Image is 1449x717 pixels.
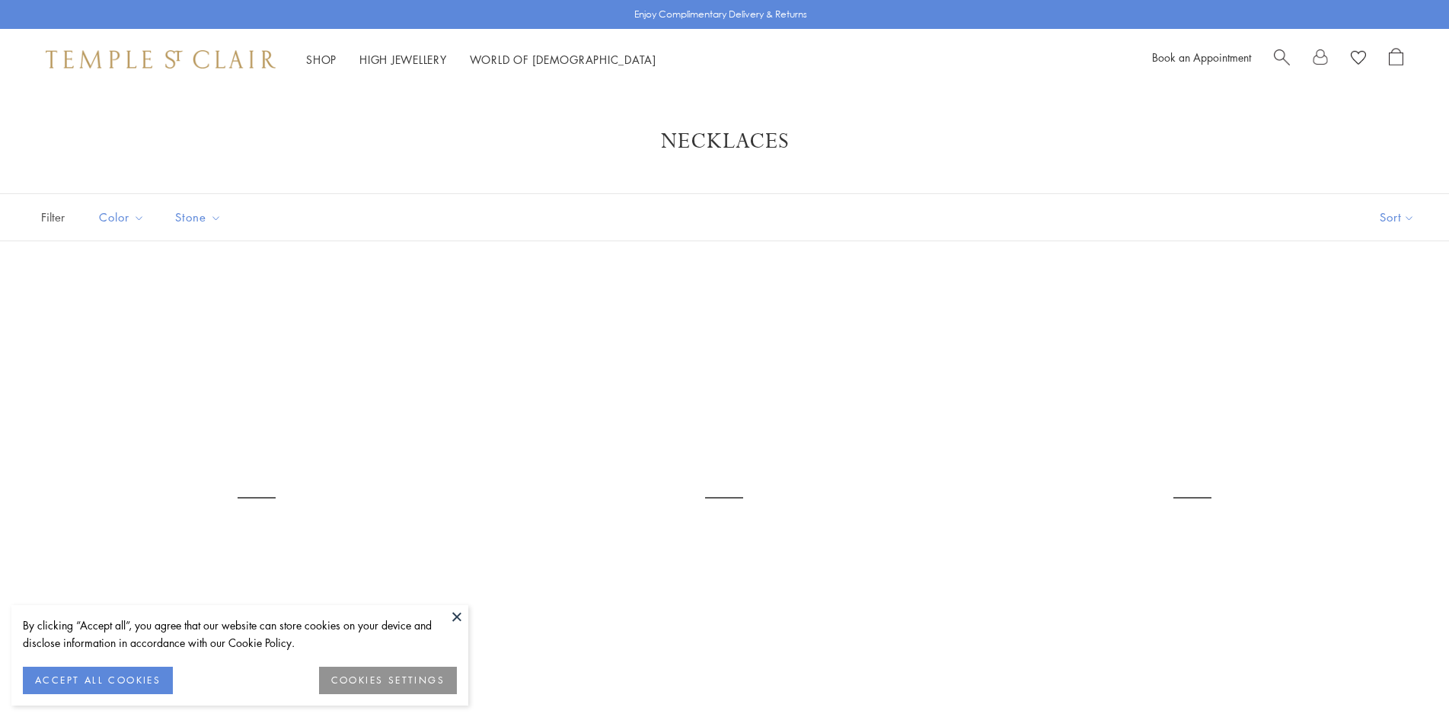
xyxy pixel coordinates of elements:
[46,50,276,69] img: Temple St. Clair
[38,279,475,716] a: 18K Fiori Necklace
[23,667,173,694] button: ACCEPT ALL COOKIES
[1389,48,1403,71] a: Open Shopping Bag
[164,200,233,234] button: Stone
[634,7,807,22] p: Enjoy Complimentary Delivery & Returns
[359,52,447,67] a: High JewelleryHigh Jewellery
[61,128,1388,155] h1: Necklaces
[974,279,1411,716] a: NCH-E7BEEFIORBM
[1274,48,1290,71] a: Search
[168,208,233,227] span: Stone
[1345,194,1449,241] button: Show sort by
[23,617,457,652] div: By clicking “Accept all”, you agree that our website can store cookies on your device and disclos...
[88,200,156,234] button: Color
[1152,49,1251,65] a: Book an Appointment
[91,208,156,227] span: Color
[470,52,656,67] a: World of [DEMOGRAPHIC_DATA]World of [DEMOGRAPHIC_DATA]
[506,279,943,716] a: N31810-FIORI
[306,50,656,69] nav: Main navigation
[306,52,337,67] a: ShopShop
[1351,48,1366,71] a: View Wishlist
[319,667,457,694] button: COOKIES SETTINGS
